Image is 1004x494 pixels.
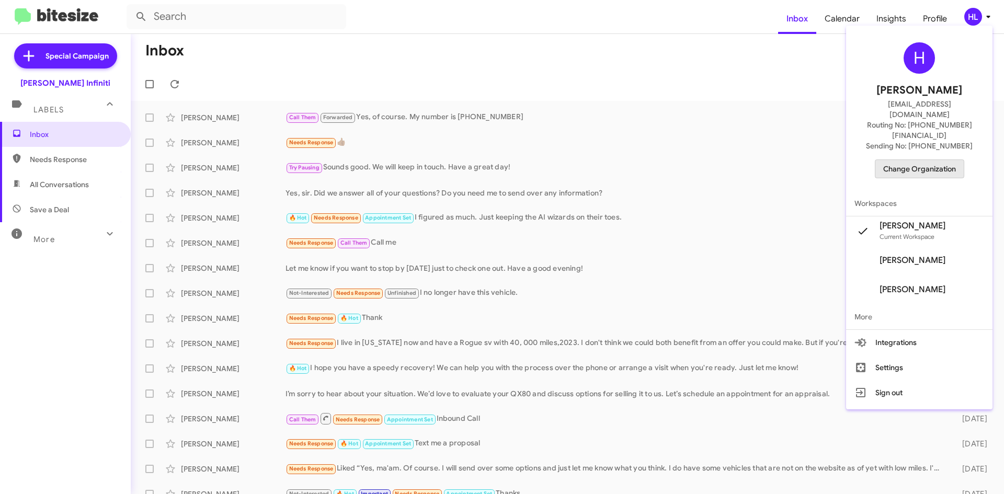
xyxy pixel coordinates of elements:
span: [EMAIL_ADDRESS][DOMAIN_NAME] [859,99,980,120]
span: Change Organization [883,160,956,178]
span: [PERSON_NAME] [880,255,945,266]
span: Workspaces [846,191,992,216]
span: Current Workspace [880,233,934,240]
span: Routing No: [PHONE_NUMBER][FINANCIAL_ID] [859,120,980,141]
div: H [904,42,935,74]
button: Integrations [846,330,992,355]
button: Change Organization [875,159,964,178]
span: [PERSON_NAME] [880,284,945,295]
button: Sign out [846,380,992,405]
span: Sending No: [PHONE_NUMBER] [866,141,973,151]
span: More [846,304,992,329]
span: [PERSON_NAME] [880,221,945,231]
button: Settings [846,355,992,380]
span: [PERSON_NAME] [876,82,962,99]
